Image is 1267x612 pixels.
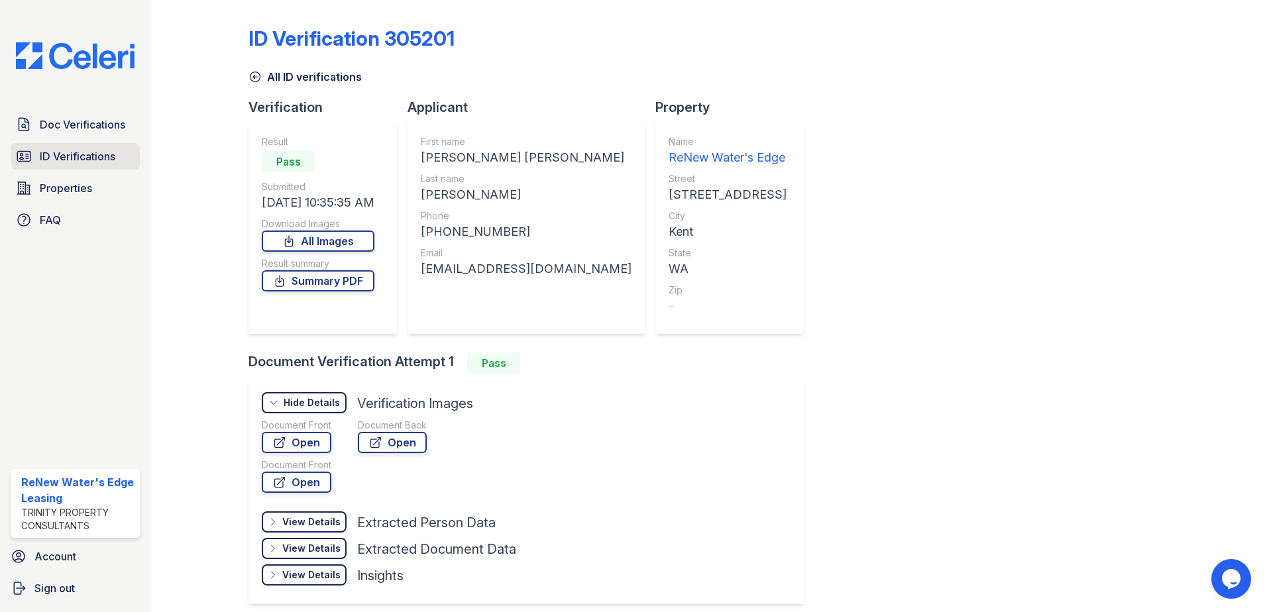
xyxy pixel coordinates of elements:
div: Zip [669,283,787,297]
div: Insights [357,566,404,585]
span: Doc Verifications [40,117,125,132]
div: Applicant [408,98,655,117]
div: View Details [282,568,341,582]
div: ID Verification 305201 [248,26,455,50]
div: Property [655,98,814,117]
div: Kent [669,223,787,241]
div: Document Front [262,458,331,472]
iframe: chat widget [1211,559,1254,599]
div: Pass [262,151,315,172]
div: Submitted [262,180,374,193]
div: Download Images [262,217,374,230]
div: Document Verification Attempt 1 [248,352,814,374]
a: FAQ [11,207,140,233]
span: FAQ [40,212,61,228]
div: Result summary [262,257,374,270]
a: Open [358,432,427,453]
div: Result [262,135,374,148]
div: Name [669,135,787,148]
div: Email [421,246,632,260]
div: [PERSON_NAME] [PERSON_NAME] [421,148,632,167]
div: Hide Details [284,396,340,409]
a: All Images [262,230,374,252]
div: [PHONE_NUMBER] [421,223,632,241]
div: State [669,246,787,260]
a: Open [262,472,331,493]
div: Street [669,172,787,185]
div: [DATE] 10:35:35 AM [262,193,374,212]
div: Document Front [262,419,331,432]
a: ID Verifications [11,143,140,170]
div: Document Back [358,419,427,432]
div: Extracted Document Data [357,540,516,558]
a: Doc Verifications [11,111,140,138]
div: First name [421,135,632,148]
a: Account [5,543,145,570]
img: CE_Logo_Blue-a8612792a0a2168367f1c8372b55b34899dd931a85d93a1a3d3e32e68fde9ad4.png [5,42,145,69]
div: Trinity Property Consultants [21,506,135,533]
span: ID Verifications [40,148,115,164]
div: Pass [467,352,520,374]
div: Verification [248,98,408,117]
div: View Details [282,542,341,555]
div: ReNew Water's Edge [669,148,787,167]
div: Extracted Person Data [357,513,496,532]
div: [PERSON_NAME] [421,185,632,204]
div: Verification Images [357,394,473,413]
span: Sign out [34,580,75,596]
span: Properties [40,180,92,196]
div: City [669,209,787,223]
div: View Details [282,515,341,529]
span: Account [34,548,76,564]
div: - [669,297,787,315]
a: All ID verifications [248,69,362,85]
a: Sign out [5,575,145,601]
a: Open [262,432,331,453]
div: [EMAIL_ADDRESS][DOMAIN_NAME] [421,260,632,278]
a: Name ReNew Water's Edge [669,135,787,167]
a: Properties [11,175,140,201]
div: WA [669,260,787,278]
a: Summary PDF [262,270,374,291]
div: [STREET_ADDRESS] [669,185,787,204]
div: Last name [421,172,632,185]
div: Phone [421,209,632,223]
div: ReNew Water's Edge Leasing [21,474,135,506]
